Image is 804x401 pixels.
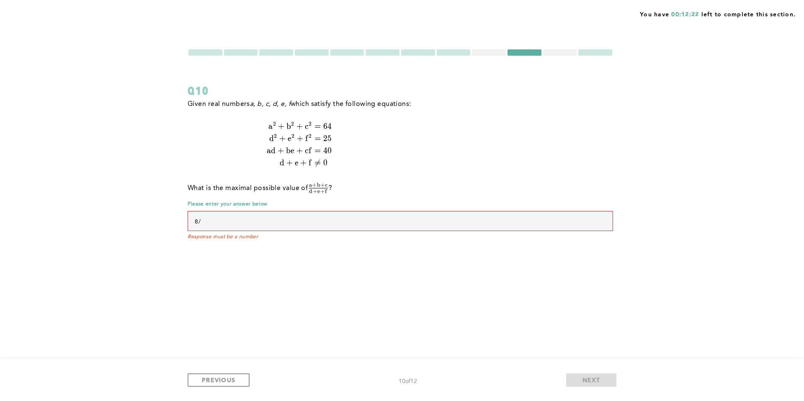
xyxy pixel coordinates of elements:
span: a [268,122,273,131]
span: 2 [323,134,327,143]
span: = [314,134,321,143]
span: e [288,134,291,143]
span: a [267,146,271,155]
span: Response must be a number [188,234,613,240]
span: f [309,146,311,155]
span: + [297,134,303,143]
span: b [286,122,291,131]
span: You have left to complete this section. [640,8,796,19]
span: 2 [309,133,312,139]
span: d [271,146,276,155]
span: d [269,134,274,143]
span: = [314,122,321,131]
span: 4 [327,122,332,131]
span: + [320,182,325,188]
span: + [278,122,284,131]
span: e [291,146,294,155]
span: 6 [323,122,327,131]
span: ​ [328,183,329,190]
span: 2 [291,133,294,139]
span: 2 [274,133,277,139]
span: c [305,122,309,131]
span: 0 [327,146,332,155]
span: b [286,146,291,155]
div: Q10 [188,83,613,98]
span: b [317,182,320,188]
span: NEXT [582,376,600,384]
span: 00:12:22 [671,12,699,18]
span: f [305,134,308,143]
span: + [320,188,325,195]
button: NEXT [566,373,616,387]
em: a, b, c, d, e, f [250,101,291,108]
span: + [296,122,303,131]
span: f [325,188,327,195]
span: + [279,134,286,143]
span: PREVIOUS [202,376,235,384]
span: 2 [309,121,312,127]
span: a [309,182,312,188]
span: + [313,188,317,195]
span: = [314,146,321,155]
span: 2 [291,121,294,127]
span: d [309,188,312,195]
span: + [296,146,303,155]
p: Given real numbers which satisfy the following equations: [188,98,411,110]
div: 10 of 12 [399,375,417,387]
span: ​ [332,122,333,148]
span: 2 [273,121,276,127]
span: c [325,182,327,188]
span: Please enter your answer below [188,201,613,208]
p: What is the maximal possible value of ? [188,183,411,194]
span: + [278,146,284,155]
button: PREVIOUS [188,373,250,387]
span: e [317,188,320,195]
span: 5 [327,134,332,143]
span: 4 [323,146,327,155]
span: c [305,146,309,155]
span: + [312,182,317,188]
